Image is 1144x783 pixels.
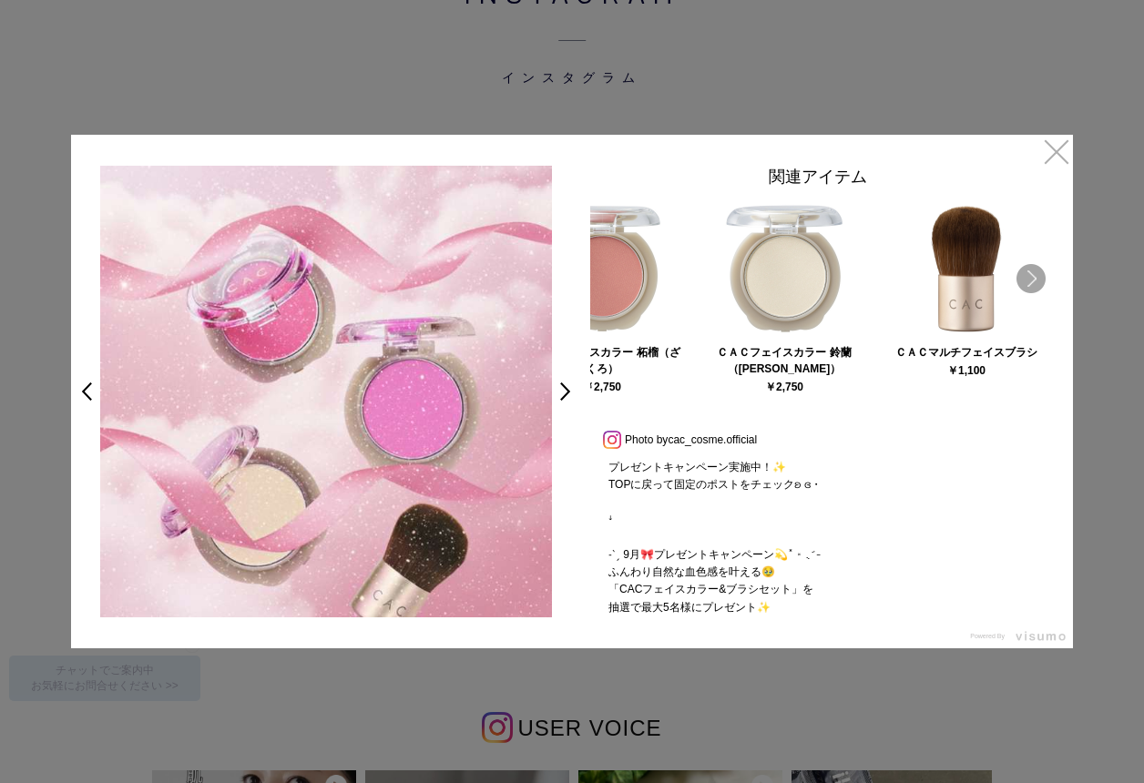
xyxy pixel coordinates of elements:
a: < [69,375,95,408]
span: Photo by [625,429,668,451]
p: プレゼントキャンペーン実施中！✨ TOPに戻って固定のポストをチェックʚ ɞ・ ꜜ ˗ˋˏ 9月🎀プレゼントキャンペーン💫˟ ༝ ˎˊ˗ ふんわり自然な血色感を叶える🥹 「CACフェイスカラー&... [590,459,1046,617]
div: ￥1,100 [947,365,986,376]
div: ＣＡＣフェイスカラー 柘榴（ざくろ） [522,344,682,377]
img: 060703.jpg [898,200,1035,337]
div: ＣＡＣフェイスカラー 鈴蘭（[PERSON_NAME]） [704,344,864,377]
div: ￥2,750 [583,381,621,392]
a: > [557,375,583,408]
a: × [1040,135,1073,168]
img: 060302.jpg [534,200,670,337]
a: cac_cosme.official [668,433,757,446]
img: 060311.jpg [716,200,853,337]
div: ￥2,750 [765,381,803,392]
div: 関連アイテム [590,166,1046,196]
a: Next [1016,264,1046,293]
img: e9091310-2012-419f-ae44-67df0ac1d618-large.jpg [100,166,552,617]
div: ＣＡＣマルチフェイスブラシ [886,344,1047,361]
